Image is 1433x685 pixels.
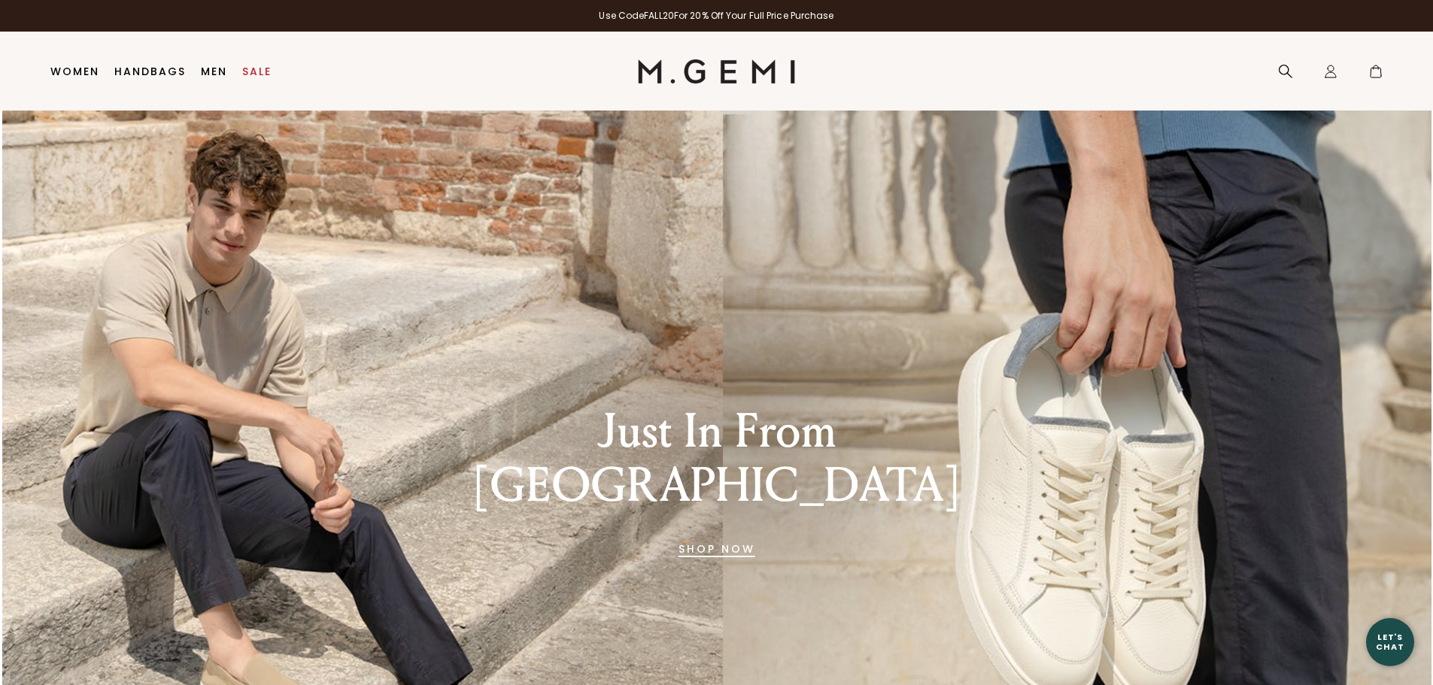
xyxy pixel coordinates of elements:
a: Banner primary button [679,531,755,567]
a: Sale [242,65,272,77]
img: M.Gemi [638,59,795,83]
a: Men [201,65,227,77]
div: Just In From [GEOGRAPHIC_DATA] [456,405,978,513]
div: Let's Chat [1366,632,1414,651]
a: Women [50,65,99,77]
a: Handbags [114,65,186,77]
strong: FALL20 [644,9,674,22]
